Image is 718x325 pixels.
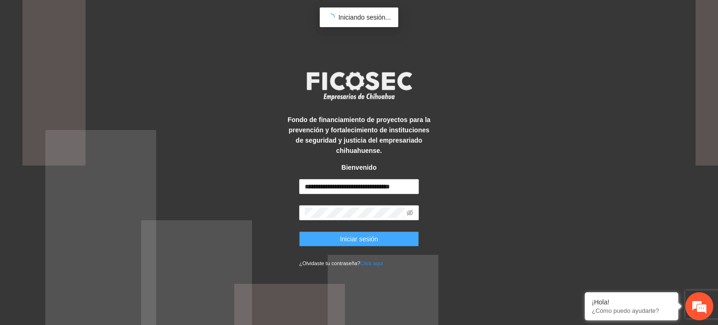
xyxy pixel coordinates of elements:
[592,307,671,314] p: ¿Cómo puedo ayudarte?
[301,69,417,103] img: logo
[299,260,383,266] small: ¿Olvidaste tu contraseña?
[287,116,431,154] strong: Fondo de financiamiento de proyectos para la prevención y fortalecimiento de instituciones de seg...
[327,14,335,21] span: loading
[360,260,383,266] a: Click aqui
[341,164,376,171] strong: Bienvenido
[407,209,413,216] span: eye-invisible
[299,231,419,246] button: Iniciar sesión
[340,234,378,244] span: Iniciar sesión
[338,14,391,21] span: Iniciando sesión...
[592,298,671,306] div: ¡Hola!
